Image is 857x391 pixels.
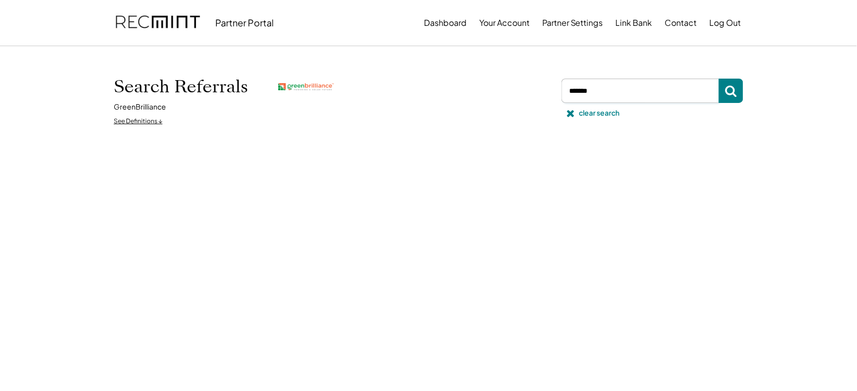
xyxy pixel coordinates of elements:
[26,26,112,34] div: Domain: [DOMAIN_NAME]
[27,59,36,67] img: tab_domain_overview_orange.svg
[28,16,50,24] div: v 4.0.25
[424,13,467,33] button: Dashboard
[479,13,530,33] button: Your Account
[116,6,200,40] img: recmint-logotype%403x.png
[278,83,334,91] img: greenbrilliance.png
[665,13,697,33] button: Contact
[215,17,274,28] div: Partner Portal
[542,13,603,33] button: Partner Settings
[101,59,109,67] img: tab_keywords_by_traffic_grey.svg
[39,60,91,66] div: Domain Overview
[616,13,652,33] button: Link Bank
[710,13,741,33] button: Log Out
[579,108,620,118] div: clear search
[16,26,24,34] img: website_grey.svg
[114,102,166,112] div: GreenBrilliance
[114,117,162,126] div: See Definitions ↓
[16,16,24,24] img: logo_orange.svg
[114,76,248,97] h1: Search Referrals
[112,60,171,66] div: Keywords by Traffic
